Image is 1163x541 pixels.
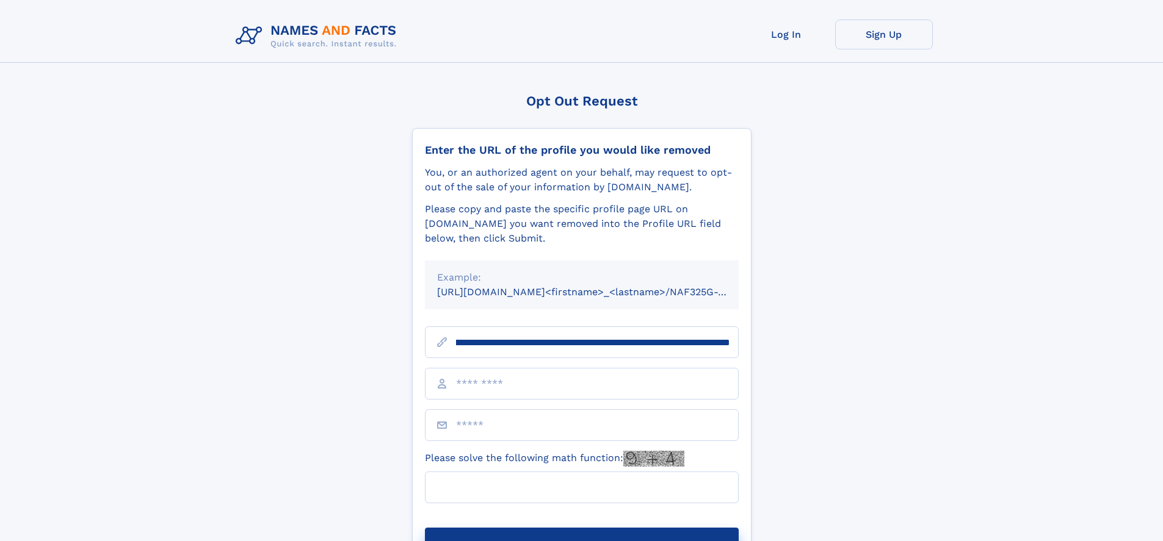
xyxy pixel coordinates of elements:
[437,270,726,285] div: Example:
[737,20,835,49] a: Log In
[412,93,752,109] div: Opt Out Request
[425,451,684,467] label: Please solve the following math function:
[437,286,762,298] small: [URL][DOMAIN_NAME]<firstname>_<lastname>/NAF325G-xxxxxxxx
[425,202,739,246] div: Please copy and paste the specific profile page URL on [DOMAIN_NAME] you want removed into the Pr...
[231,20,407,52] img: Logo Names and Facts
[425,165,739,195] div: You, or an authorized agent on your behalf, may request to opt-out of the sale of your informatio...
[425,143,739,157] div: Enter the URL of the profile you would like removed
[835,20,933,49] a: Sign Up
